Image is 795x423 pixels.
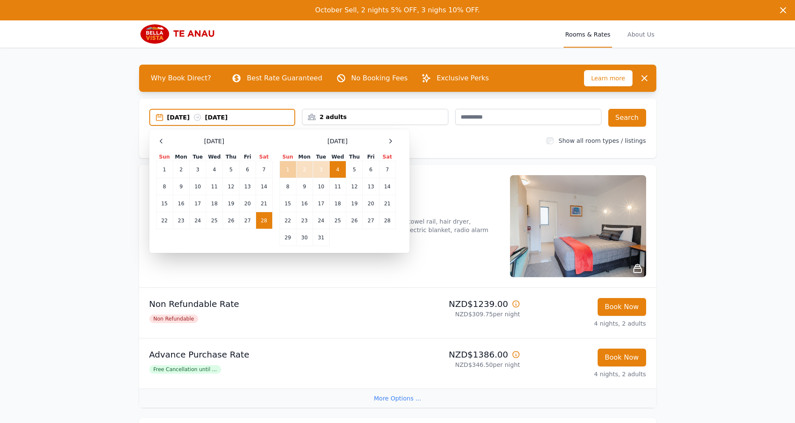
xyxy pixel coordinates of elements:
[239,153,256,161] th: Fri
[296,161,313,178] td: 2
[279,195,296,212] td: 15
[223,195,239,212] td: 19
[346,195,363,212] td: 19
[564,20,612,48] a: Rooms & Rates
[346,161,363,178] td: 5
[313,229,329,246] td: 31
[363,153,379,161] th: Fri
[527,370,646,378] p: 4 nights, 2 adults
[346,153,363,161] th: Thu
[223,161,239,178] td: 5
[239,195,256,212] td: 20
[156,195,173,212] td: 15
[598,298,646,316] button: Book Now
[626,20,656,48] a: About Us
[296,178,313,195] td: 9
[379,178,396,195] td: 14
[189,212,206,229] td: 24
[239,178,256,195] td: 13
[256,178,272,195] td: 14
[608,109,646,127] button: Search
[296,153,313,161] th: Mon
[279,153,296,161] th: Sun
[328,137,348,145] span: [DATE]
[363,195,379,212] td: 20
[598,349,646,366] button: Book Now
[156,212,173,229] td: 22
[206,161,222,178] td: 4
[239,212,256,229] td: 27
[173,195,189,212] td: 16
[351,73,408,83] p: No Booking Fees
[144,70,218,87] span: Why Book Direct?
[313,153,329,161] th: Tue
[223,153,239,161] th: Thu
[558,137,646,144] label: Show all room types / listings
[313,178,329,195] td: 10
[206,212,222,229] td: 25
[204,137,224,145] span: [DATE]
[189,195,206,212] td: 17
[149,298,394,310] p: Non Refundable Rate
[313,195,329,212] td: 17
[279,229,296,246] td: 29
[149,349,394,361] p: Advance Purchase Rate
[139,389,656,408] div: More Options ...
[379,212,396,229] td: 28
[139,24,221,44] img: Bella Vista Te Anau
[363,161,379,178] td: 6
[379,195,396,212] td: 21
[149,315,199,323] span: Non Refundable
[167,113,295,122] div: [DATE] [DATE]
[363,212,379,229] td: 27
[329,195,346,212] td: 18
[527,319,646,328] p: 4 nights, 2 adults
[156,161,173,178] td: 1
[206,178,222,195] td: 11
[206,195,222,212] td: 18
[256,195,272,212] td: 21
[313,161,329,178] td: 3
[329,161,346,178] td: 4
[279,212,296,229] td: 22
[189,153,206,161] th: Tue
[584,70,633,86] span: Learn more
[173,212,189,229] td: 23
[149,365,221,374] span: Free Cancellation until ...
[436,73,489,83] p: Exclusive Perks
[401,310,520,318] p: NZD$309.75 per night
[379,161,396,178] td: 7
[206,153,222,161] th: Wed
[256,212,272,229] td: 28
[346,212,363,229] td: 26
[296,229,313,246] td: 30
[296,195,313,212] td: 16
[239,161,256,178] td: 6
[223,178,239,195] td: 12
[329,178,346,195] td: 11
[156,178,173,195] td: 8
[256,161,272,178] td: 7
[346,178,363,195] td: 12
[401,349,520,361] p: NZD$1386.00
[173,178,189,195] td: 9
[315,6,480,14] span: October Sell, 2 nights 5% OFF, 3 nighs 10% OFF.
[189,178,206,195] td: 10
[296,212,313,229] td: 23
[256,153,272,161] th: Sat
[379,153,396,161] th: Sat
[173,153,189,161] th: Mon
[302,113,448,121] div: 2 adults
[329,153,346,161] th: Wed
[313,212,329,229] td: 24
[223,212,239,229] td: 26
[189,161,206,178] td: 3
[279,161,296,178] td: 1
[401,298,520,310] p: NZD$1239.00
[173,161,189,178] td: 2
[401,361,520,369] p: NZD$346.50 per night
[329,212,346,229] td: 25
[363,178,379,195] td: 13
